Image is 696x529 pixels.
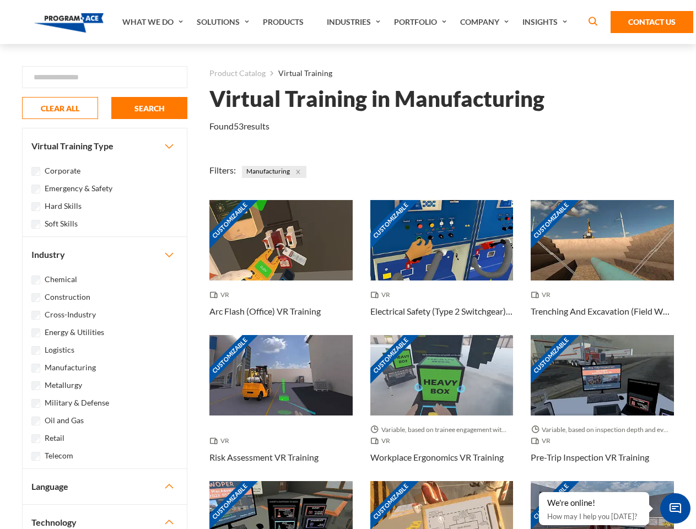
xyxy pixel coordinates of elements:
label: Metallurgy [45,379,82,391]
nav: breadcrumb [209,66,674,80]
input: Corporate [31,167,40,176]
span: Manufacturing [242,166,306,178]
button: Industry [23,237,187,272]
a: Customizable Thumbnail - Trenching And Excavation (Field Work) VR Training VR Trenching And Excav... [531,200,674,335]
a: Customizable Thumbnail - Arc Flash (Office) VR Training VR Arc Flash (Office) VR Training [209,200,353,335]
input: Telecom [31,452,40,461]
input: Chemical [31,276,40,284]
li: Virtual Training [266,66,332,80]
input: Cross-Industry [31,311,40,320]
h3: Workplace Ergonomics VR Training [370,451,504,464]
label: Manufacturing [45,361,96,374]
em: 53 [234,121,244,131]
p: How may I help you [DATE]? [547,510,641,523]
button: Close [292,166,304,178]
label: Telecom [45,450,73,462]
input: Soft Skills [31,220,40,229]
h3: Trenching And Excavation (Field Work) VR Training [531,305,674,318]
span: VR [209,289,234,300]
input: Construction [31,293,40,302]
a: Customizable Thumbnail - Risk Assessment VR Training VR Risk Assessment VR Training [209,335,353,481]
input: Retail [31,434,40,443]
label: Corporate [45,165,80,177]
label: Cross-Industry [45,309,96,321]
input: Hard Skills [31,202,40,211]
label: Hard Skills [45,200,82,212]
input: Oil and Gas [31,417,40,425]
h3: Pre-Trip Inspection VR Training [531,451,649,464]
h3: Risk Assessment VR Training [209,451,319,464]
label: Emergency & Safety [45,182,112,195]
label: Chemical [45,273,77,285]
label: Construction [45,291,90,303]
input: Metallurgy [31,381,40,390]
h3: Arc Flash (Office) VR Training [209,305,321,318]
span: Filters: [209,165,236,175]
input: Emergency & Safety [31,185,40,193]
a: Product Catalog [209,66,266,80]
a: Customizable Thumbnail - Pre-Trip Inspection VR Training Variable, based on inspection depth and ... [531,335,674,481]
h3: Electrical Safety (Type 2 Switchgear) VR Training [370,305,514,318]
h1: Virtual Training in Manufacturing [209,89,544,109]
span: VR [209,435,234,446]
span: VR [370,435,395,446]
a: Contact Us [611,11,693,33]
button: Language [23,469,187,504]
label: Energy & Utilities [45,326,104,338]
label: Military & Defense [45,397,109,409]
img: Program-Ace [34,13,104,33]
button: Virtual Training Type [23,128,187,164]
input: Energy & Utilities [31,328,40,337]
span: VR [531,435,555,446]
span: Variable, based on trainee engagement with exercises. [370,424,514,435]
label: Logistics [45,344,74,356]
label: Soft Skills [45,218,78,230]
label: Retail [45,432,64,444]
p: Found results [209,120,269,133]
span: VR [370,289,395,300]
label: Oil and Gas [45,414,84,427]
input: Military & Defense [31,399,40,408]
a: Customizable Thumbnail - Workplace Ergonomics VR Training Variable, based on trainee engagement w... [370,335,514,481]
button: CLEAR ALL [22,97,98,119]
input: Manufacturing [31,364,40,373]
span: VR [531,289,555,300]
div: We're online! [547,498,641,509]
span: Chat Widget [660,493,690,523]
span: Variable, based on inspection depth and event interaction. [531,424,674,435]
a: Customizable Thumbnail - Electrical Safety (Type 2 Switchgear) VR Training VR Electrical Safety (... [370,200,514,335]
input: Logistics [31,346,40,355]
